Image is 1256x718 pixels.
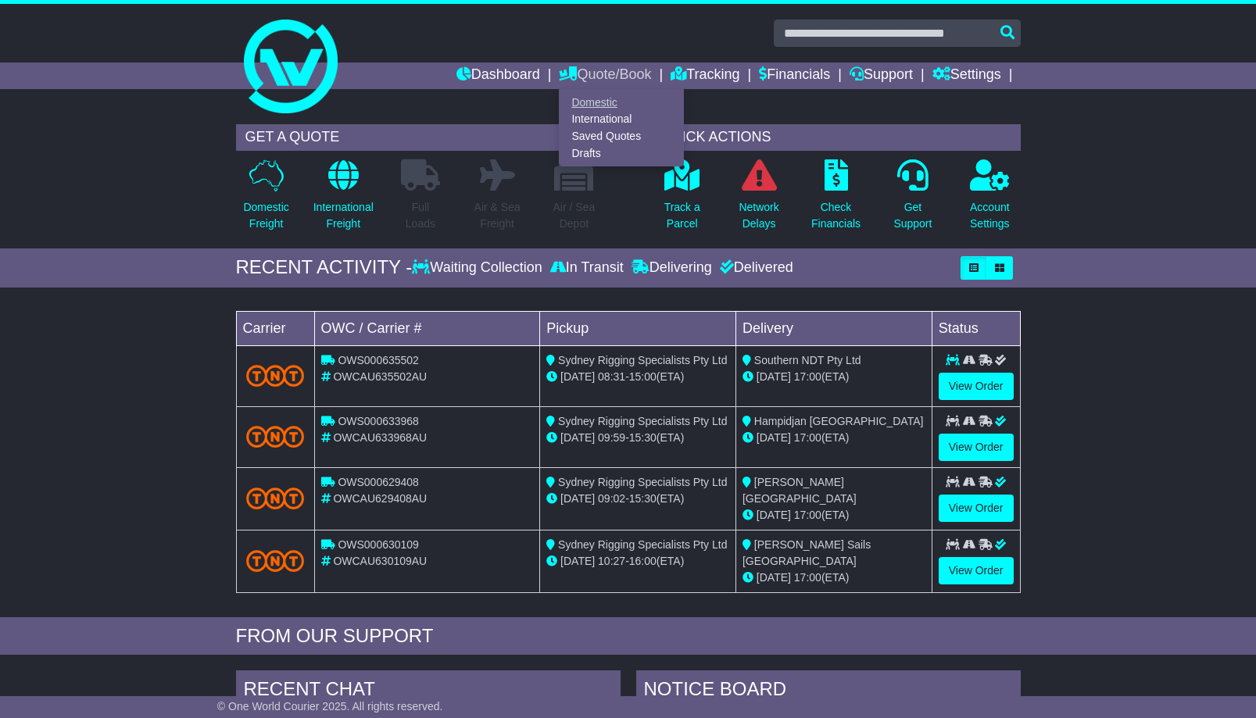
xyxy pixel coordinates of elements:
div: - (ETA) [546,553,729,570]
a: CheckFinancials [810,159,861,241]
p: Account Settings [970,199,1010,232]
div: Delivered [716,259,793,277]
td: Carrier [236,311,314,345]
div: Delivering [628,259,716,277]
a: Tracking [671,63,739,89]
a: View Order [939,495,1014,522]
span: [DATE] [560,370,595,383]
div: - (ETA) [546,491,729,507]
span: Sydney Rigging Specialists Pty Ltd [558,354,727,366]
p: Network Delays [739,199,778,232]
a: Dashboard [456,63,540,89]
span: OWCAU629408AU [333,492,427,505]
span: OWCAU633968AU [333,431,427,444]
span: OWCAU630109AU [333,555,427,567]
span: [DATE] [757,571,791,584]
div: - (ETA) [546,430,729,446]
span: [PERSON_NAME][GEOGRAPHIC_DATA] [743,476,857,505]
img: TNT_Domestic.png [246,426,305,447]
span: OWCAU635502AU [333,370,427,383]
div: (ETA) [743,430,925,446]
p: Air & Sea Freight [474,199,521,232]
span: [DATE] [560,492,595,505]
span: 10:27 [598,555,625,567]
div: RECENT ACTIVITY - [236,256,413,279]
span: Southern NDT Pty Ltd [754,354,861,366]
span: Sydney Rigging Specialists Pty Ltd [558,415,727,427]
p: Track a Parcel [664,199,700,232]
img: TNT_Domestic.png [246,550,305,571]
div: GET A QUOTE [236,124,605,151]
div: (ETA) [743,570,925,586]
div: - (ETA) [546,369,729,385]
span: [DATE] [757,509,791,521]
a: Financials [759,63,830,89]
span: 09:59 [598,431,625,444]
span: OWS000630109 [338,538,419,551]
span: 15:30 [629,431,657,444]
span: [DATE] [757,431,791,444]
span: 17:00 [794,571,821,584]
span: [PERSON_NAME] Sails [GEOGRAPHIC_DATA] [743,538,871,567]
div: QUICK ACTIONS [652,124,1021,151]
span: 17:00 [794,431,821,444]
a: Domestic [560,94,683,111]
a: Track aParcel [664,159,701,241]
a: View Order [939,557,1014,584]
div: RECENT CHAT [236,670,621,713]
a: Settings [932,63,1001,89]
img: TNT_Domestic.png [246,365,305,386]
a: AccountSettings [969,159,1011,241]
a: Saved Quotes [560,128,683,145]
p: Get Support [893,199,932,232]
span: OWS000633968 [338,415,419,427]
a: NetworkDelays [738,159,779,241]
a: DomesticFreight [242,159,289,241]
p: International Freight [313,199,374,232]
a: View Order [939,373,1014,400]
div: Waiting Collection [412,259,546,277]
p: Air / Sea Depot [553,199,596,232]
td: Status [932,311,1020,345]
a: GetSupport [893,159,932,241]
span: Hampidjan [GEOGRAPHIC_DATA] [754,415,924,427]
span: [DATE] [560,555,595,567]
a: InternationalFreight [313,159,374,241]
div: (ETA) [743,507,925,523]
a: Drafts [560,145,683,162]
span: © One World Courier 2025. All rights reserved. [217,700,443,713]
span: OWS000635502 [338,354,419,366]
div: In Transit [546,259,628,277]
p: Check Financials [811,199,861,232]
span: Sydney Rigging Specialists Pty Ltd [558,476,727,488]
td: OWC / Carrier # [314,311,540,345]
span: 08:31 [598,370,625,383]
span: 09:02 [598,492,625,505]
a: View Order [939,434,1014,461]
span: Sydney Rigging Specialists Pty Ltd [558,538,727,551]
span: 16:00 [629,555,657,567]
span: OWS000629408 [338,476,419,488]
span: 15:30 [629,492,657,505]
span: 17:00 [794,509,821,521]
span: 15:00 [629,370,657,383]
td: Delivery [735,311,932,345]
a: Quote/Book [559,63,651,89]
div: NOTICE BOARD [636,670,1021,713]
div: (ETA) [743,369,925,385]
div: FROM OUR SUPPORT [236,625,1021,648]
div: Quote/Book [559,89,684,166]
a: International [560,111,683,128]
img: TNT_Domestic.png [246,488,305,509]
td: Pickup [540,311,736,345]
span: [DATE] [757,370,791,383]
p: Domestic Freight [243,199,288,232]
a: Support [850,63,913,89]
span: [DATE] [560,431,595,444]
p: Full Loads [401,199,440,232]
span: 17:00 [794,370,821,383]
